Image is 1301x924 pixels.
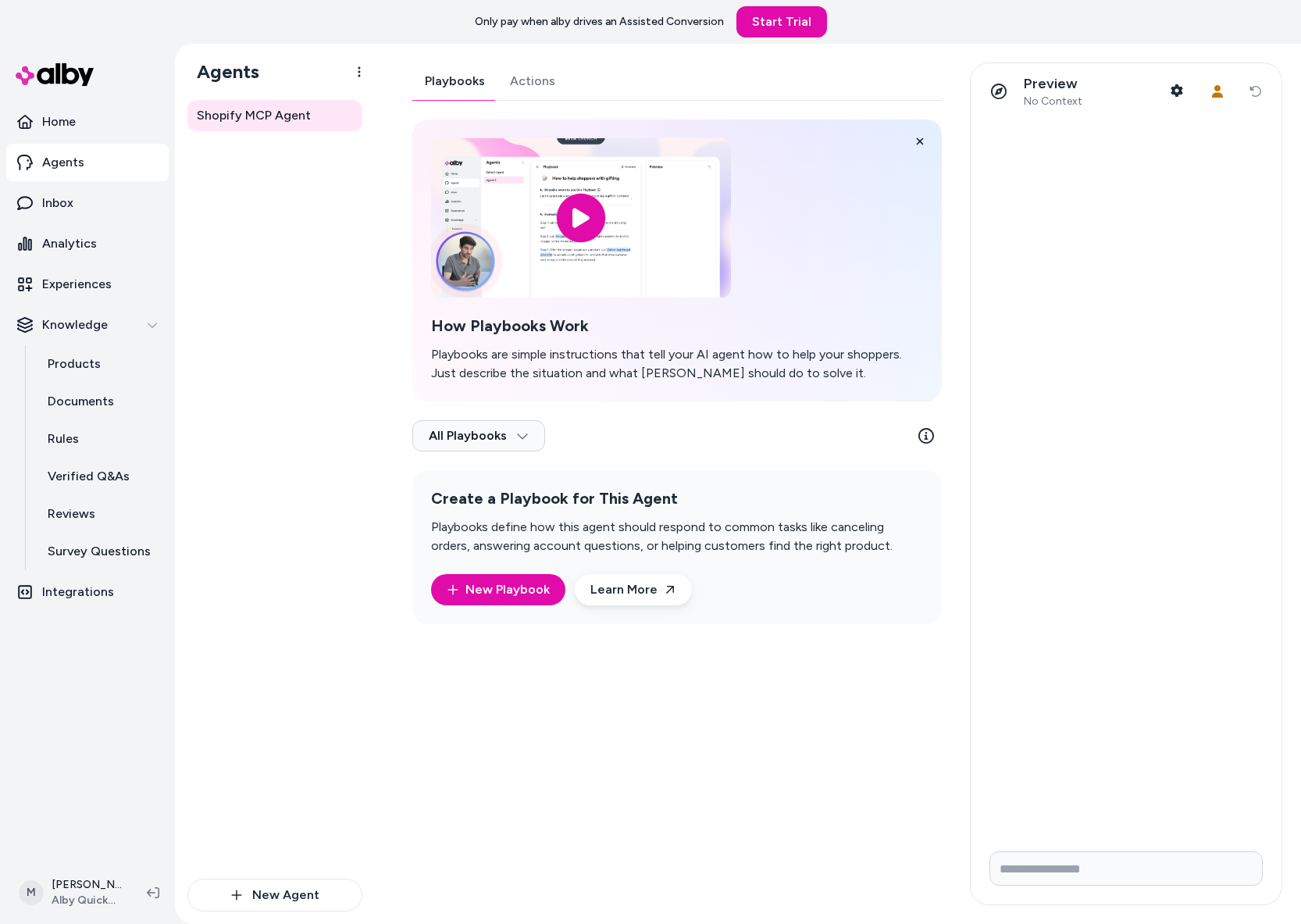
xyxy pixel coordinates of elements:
a: Shopify MCP Agent [187,100,362,131]
p: Preview [1024,75,1082,93]
a: Learn More [575,574,692,605]
button: New Playbook [431,574,565,605]
p: Only pay when alby drives an Assisted Conversion [475,14,724,30]
p: Documents [48,392,114,411]
a: Start Trial [736,6,827,37]
a: Home [6,103,169,141]
a: Playbooks [412,62,497,100]
span: Alby QuickStart Store [52,893,122,908]
a: Agents [6,144,169,181]
p: Analytics [42,234,97,253]
a: Products [32,345,169,383]
span: M [19,880,44,905]
input: Write your prompt here [989,851,1263,886]
span: No Context [1024,95,1082,109]
a: Reviews [32,495,169,533]
p: Home [42,112,76,131]
p: Products [48,355,101,373]
a: Experiences [6,266,169,303]
a: Verified Q&As [32,458,169,495]
a: Integrations [6,573,169,611]
a: Survey Questions [32,533,169,570]
a: Inbox [6,184,169,222]
p: [PERSON_NAME] [52,877,122,893]
img: alby Logo [16,63,94,86]
button: All Playbooks [412,420,545,451]
p: Inbox [42,194,73,212]
span: All Playbooks [429,428,529,444]
h1: Agents [184,60,259,84]
button: M[PERSON_NAME]Alby QuickStart Store [9,868,134,918]
h2: Create a Playbook for This Agent [431,489,923,508]
span: Shopify MCP Agent [197,106,311,125]
h2: How Playbooks Work [431,316,923,336]
a: Analytics [6,225,169,262]
p: Playbooks define how this agent should respond to common tasks like canceling orders, answering a... [431,518,923,555]
a: New Playbook [447,580,550,599]
a: Actions [497,62,568,100]
a: Rules [32,420,169,458]
p: Integrations [42,583,114,601]
p: Verified Q&As [48,467,130,486]
button: Knowledge [6,306,169,344]
p: Experiences [42,275,112,294]
p: Reviews [48,505,95,523]
button: New Agent [187,879,362,912]
p: Playbooks are simple instructions that tell your AI agent how to help your shoppers. Just describ... [431,345,923,383]
a: Documents [32,383,169,420]
p: Survey Questions [48,542,151,561]
p: Knowledge [42,316,108,334]
p: Rules [48,430,79,448]
p: Agents [42,153,84,172]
